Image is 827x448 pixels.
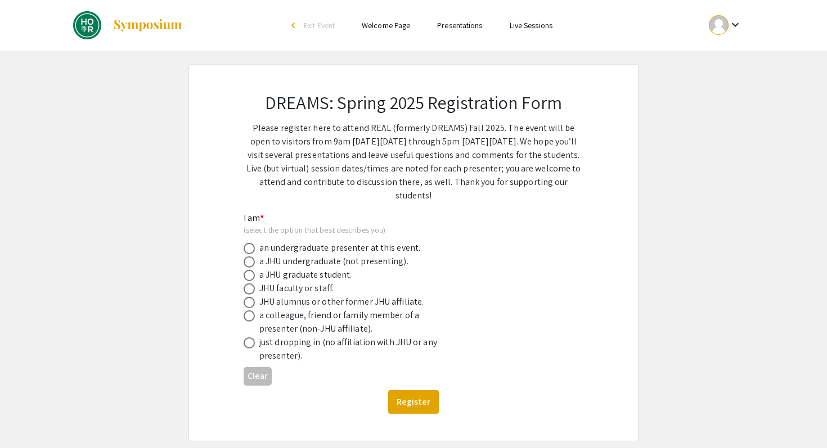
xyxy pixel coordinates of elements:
div: (select the option that best describes you) [244,225,565,235]
div: a colleague, friend or family member of a presenter (non-JHU affiliate). [259,309,456,336]
div: JHU faculty or staff. [259,282,334,295]
a: Presentations [437,20,482,30]
button: Expand account dropdown [697,12,754,38]
iframe: Chat [8,397,48,440]
div: JHU alumnus or other former JHU affiliate. [259,295,424,309]
p: Please register here to attend REAL (formerly DREAMS) Fall 2025. The event will be open to visito... [244,121,583,202]
span: Exit Event [304,20,335,30]
h2: DREAMS: Spring 2025 Registration Form [244,92,583,113]
a: Welcome Page [362,20,410,30]
div: an undergraduate presenter at this event. [259,241,420,255]
a: Live Sessions [510,20,552,30]
a: JHU: REAL Fall 2025 (formerly DREAMS) [73,11,183,39]
img: JHU: REAL Fall 2025 (formerly DREAMS) [73,11,101,39]
div: a JHU graduate student. [259,268,352,282]
button: Clear [244,367,272,386]
mat-label: I am [244,212,264,224]
img: Symposium by ForagerOne [113,19,183,32]
div: just dropping in (no affiliation with JHU or any presenter). [259,336,456,363]
div: arrow_back_ios [291,22,298,29]
button: Register [388,390,439,414]
mat-icon: Expand account dropdown [729,18,742,31]
div: a JHU undergraduate (not presenting). [259,255,408,268]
